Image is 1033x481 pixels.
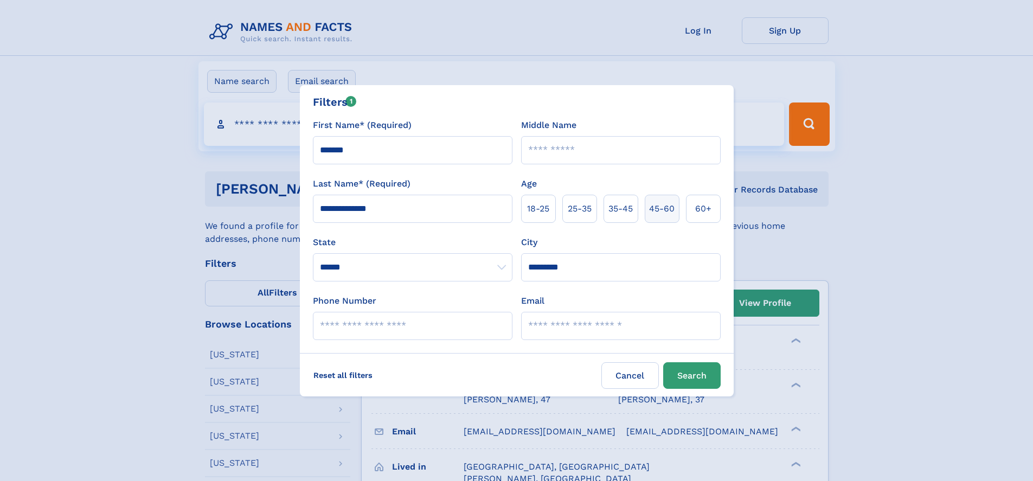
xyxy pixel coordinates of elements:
label: State [313,236,512,249]
div: Filters [313,94,357,110]
span: 35‑45 [608,202,633,215]
label: Reset all filters [306,362,380,388]
label: City [521,236,537,249]
label: First Name* (Required) [313,119,412,132]
span: 45‑60 [649,202,675,215]
span: 25‑35 [568,202,592,215]
label: Age [521,177,537,190]
label: Phone Number [313,294,376,307]
label: Cancel [601,362,659,389]
span: 60+ [695,202,711,215]
label: Email [521,294,544,307]
button: Search [663,362,721,389]
span: 18‑25 [527,202,549,215]
label: Middle Name [521,119,576,132]
label: Last Name* (Required) [313,177,410,190]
